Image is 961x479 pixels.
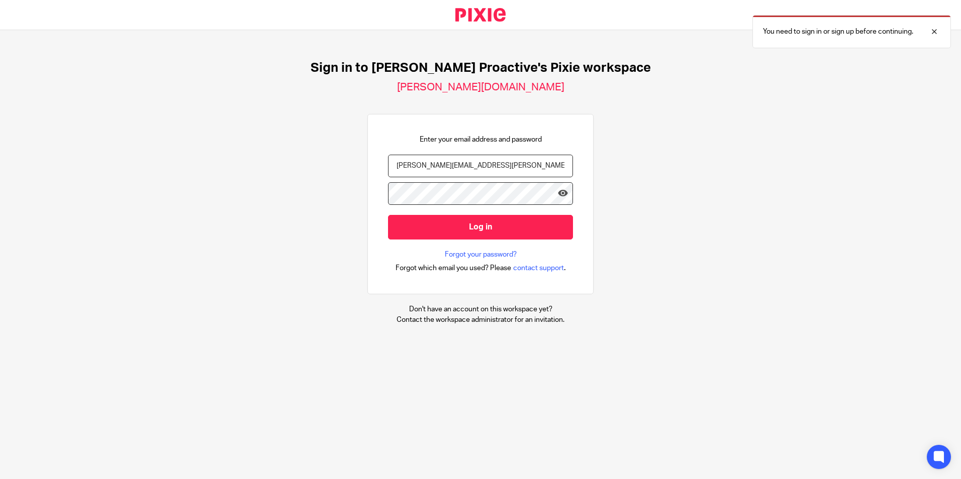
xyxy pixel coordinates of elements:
p: Contact the workspace administrator for an invitation. [397,315,564,325]
h2: [PERSON_NAME][DOMAIN_NAME] [397,81,564,94]
input: Log in [388,215,573,240]
input: name@example.com [388,155,573,177]
div: . [396,262,566,274]
span: Forgot which email you used? Please [396,263,511,273]
a: Forgot your password? [445,250,517,260]
h1: Sign in to [PERSON_NAME] Proactive's Pixie workspace [311,60,651,76]
p: Don't have an account on this workspace yet? [397,304,564,314]
p: Enter your email address and password [420,135,542,145]
span: contact support [513,263,564,273]
p: You need to sign in or sign up before continuing. [763,27,913,37]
